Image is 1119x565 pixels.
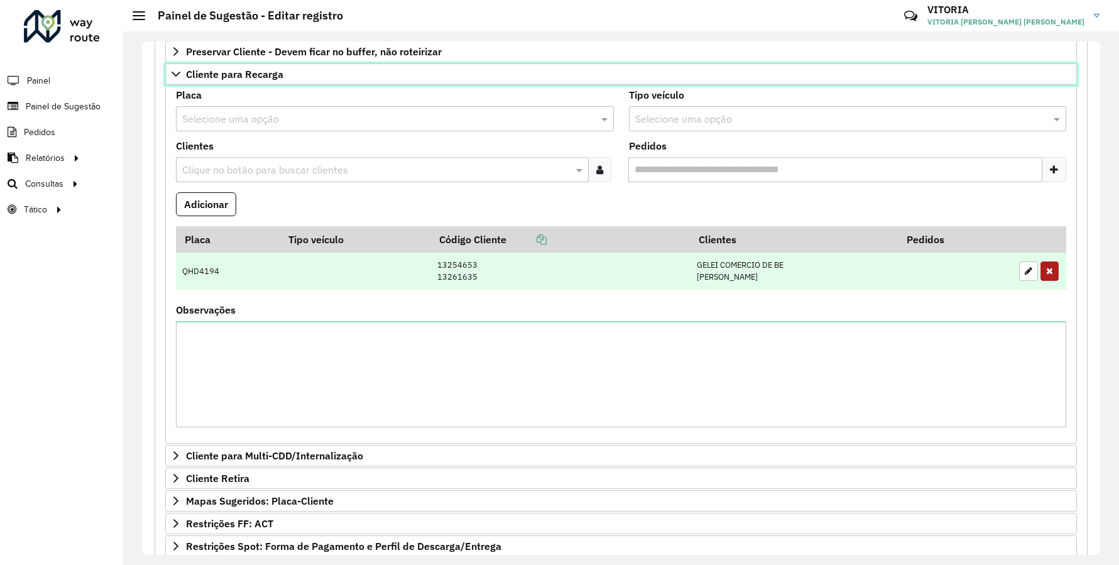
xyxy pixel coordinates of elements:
span: Pedidos [24,126,55,139]
span: Cliente para Recarga [186,69,283,79]
a: Mapas Sugeridos: Placa-Cliente [165,490,1077,512]
a: Restrições FF: ACT [165,513,1077,534]
label: Placa [176,87,202,102]
th: Tipo veículo [280,226,430,253]
span: Preservar Cliente - Devem ficar no buffer, não roteirizar [186,47,442,57]
th: Placa [176,226,280,253]
span: Restrições Spot: Forma de Pagamento e Perfil de Descarga/Entrega [186,541,501,551]
h3: VITORIA [927,4,1084,16]
button: Adicionar [176,192,236,216]
label: Pedidos [629,138,667,153]
th: Clientes [691,226,898,253]
div: Cliente para Recarga [165,85,1077,444]
span: Cliente Retira [186,473,249,483]
label: Clientes [176,138,214,153]
th: Pedidos [898,226,1013,253]
h2: Painel de Sugestão - Editar registro [145,9,343,23]
a: Cliente para Recarga [165,63,1077,85]
td: 13254653 13261635 [431,253,691,290]
span: Restrições FF: ACT [186,518,273,529]
td: GELEI COMERCIO DE BE [PERSON_NAME] [691,253,898,290]
a: Contato Rápido [897,3,924,30]
span: VITORIA [PERSON_NAME] [PERSON_NAME] [927,16,1084,28]
span: Relatórios [26,151,65,165]
a: Cliente para Multi-CDD/Internalização [165,445,1077,466]
th: Código Cliente [431,226,691,253]
span: Consultas [25,177,63,190]
span: Mapas Sugeridos: Placa-Cliente [186,496,334,506]
span: Tático [24,203,47,216]
a: Restrições Spot: Forma de Pagamento e Perfil de Descarga/Entrega [165,535,1077,557]
span: Painel de Sugestão [26,100,101,113]
span: Cliente para Multi-CDD/Internalização [186,451,363,461]
label: Observações [176,302,236,317]
a: Copiar [506,233,547,246]
label: Tipo veículo [629,87,684,102]
span: Painel [27,74,50,87]
a: Preservar Cliente - Devem ficar no buffer, não roteirizar [165,41,1077,62]
td: QHD4194 [176,253,280,290]
a: Cliente Retira [165,468,1077,489]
